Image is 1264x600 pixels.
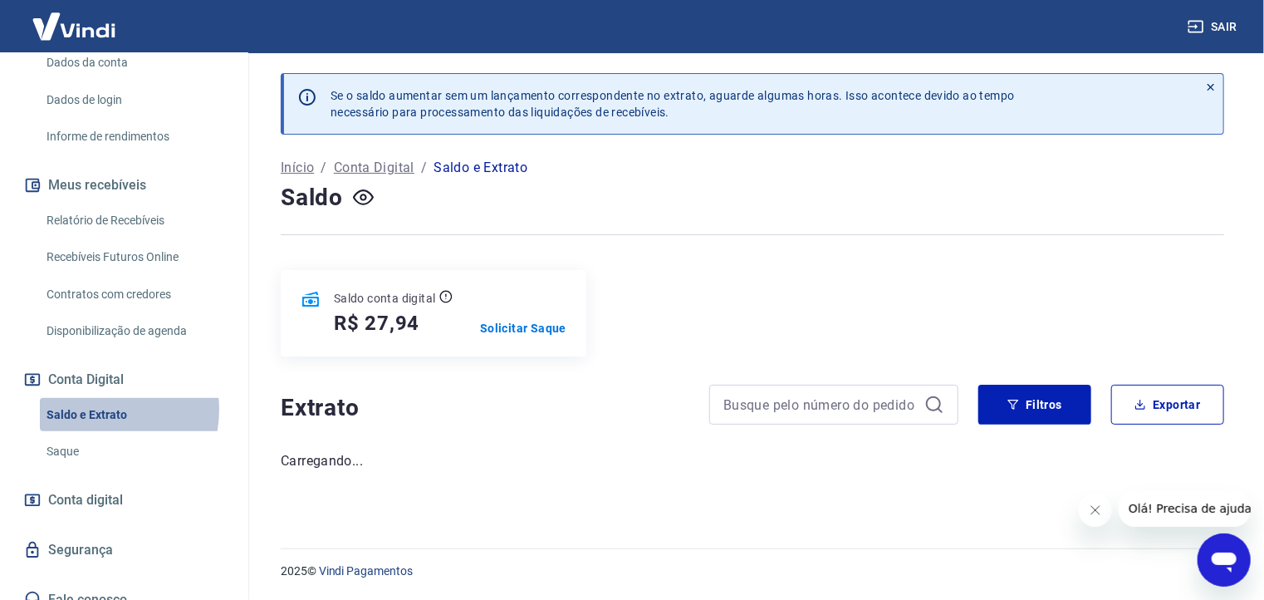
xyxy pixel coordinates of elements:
[281,563,1224,580] p: 2025 ©
[20,532,228,568] a: Segurança
[334,310,419,337] h5: R$ 27,94
[20,1,128,52] img: Vindi
[10,12,140,25] span: Olá! Precisa de ajuda?
[40,314,228,348] a: Disponibilização de agenda
[281,391,689,425] h4: Extrato
[40,204,228,238] a: Relatório de Recebíveis
[1079,494,1112,527] iframe: Close message
[319,564,413,578] a: Vindi Pagamentos
[321,158,326,178] p: /
[281,158,314,178] a: Início
[434,158,527,178] p: Saldo e Extrato
[40,398,228,432] a: Saldo e Extrato
[1184,12,1244,42] button: Sair
[331,87,1015,120] p: Se o saldo aumentar sem um lançamento correspondente no extrato, aguarde algumas horas. Isso acon...
[1119,490,1251,527] iframe: Message from company
[480,320,566,337] a: Solicitar Saque
[978,385,1091,425] button: Filtros
[20,167,228,204] button: Meus recebíveis
[281,451,1224,471] p: Carregando...
[1111,385,1224,425] button: Exportar
[281,181,343,214] h4: Saldo
[334,158,414,178] a: Conta Digital
[40,46,228,80] a: Dados da conta
[40,435,228,469] a: Saque
[723,392,918,417] input: Busque pelo número do pedido
[40,240,228,274] a: Recebíveis Futuros Online
[1198,534,1251,587] iframe: Button to launch messaging window
[40,83,228,117] a: Dados de login
[48,489,123,512] span: Conta digital
[20,361,228,398] button: Conta Digital
[40,120,228,154] a: Informe de rendimentos
[40,278,228,312] a: Contratos com credores
[20,482,228,519] a: Conta digital
[334,290,436,307] p: Saldo conta digital
[421,158,427,178] p: /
